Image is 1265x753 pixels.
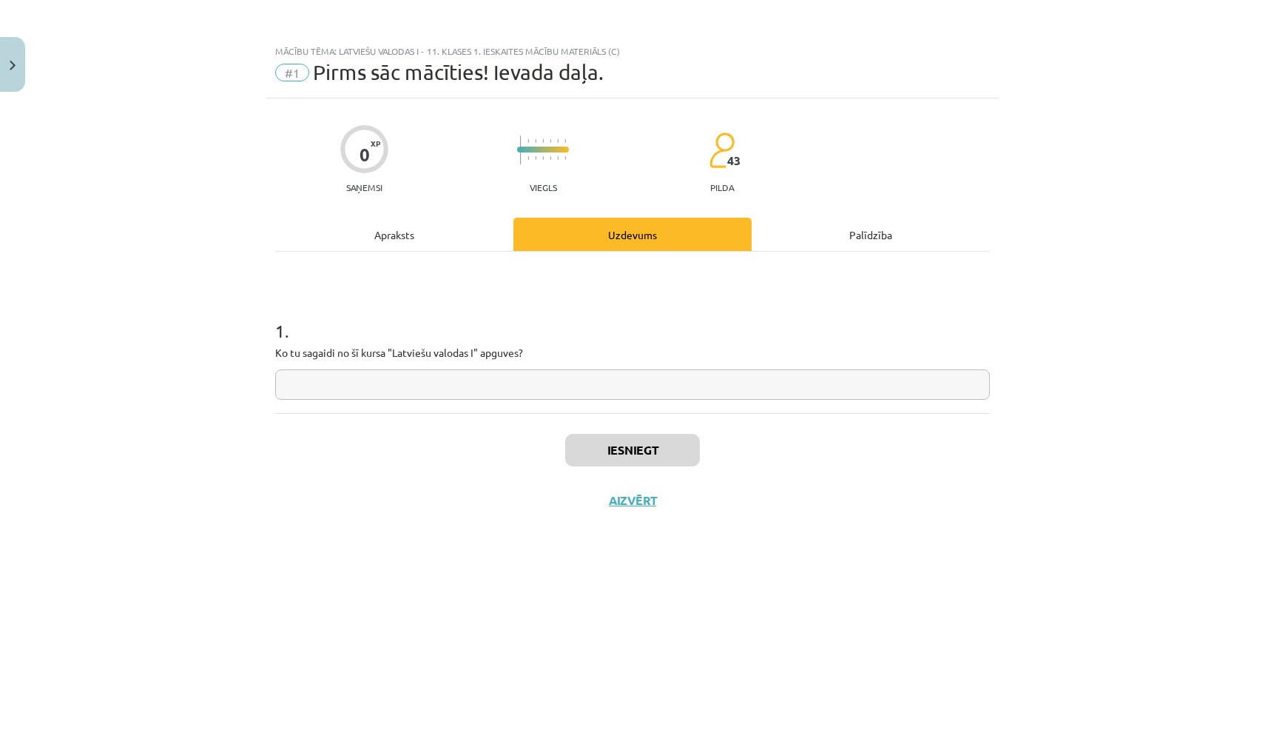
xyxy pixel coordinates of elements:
[542,156,544,160] img: icon-short-line-57e1e144782c952c97e751825c79c345078a6d821885a25fce030b3d8c18986b.svg
[557,139,559,143] img: icon-short-line-57e1e144782c952c97e751825c79c345078a6d821885a25fce030b3d8c18986b.svg
[542,139,544,143] img: icon-short-line-57e1e144782c952c97e751825c79c345078a6d821885a25fce030b3d8c18986b.svg
[564,156,566,160] img: icon-short-line-57e1e144782c952c97e751825c79c345078a6d821885a25fce030b3d8c18986b.svg
[275,46,990,56] div: Mācību tēma: Latviešu valodas i - 11. klases 1. ieskaites mācību materiāls (c)
[550,139,551,143] img: icon-short-line-57e1e144782c952c97e751825c79c345078a6d821885a25fce030b3d8c18986b.svg
[535,156,536,160] img: icon-short-line-57e1e144782c952c97e751825c79c345078a6d821885a25fce030b3d8c18986b.svg
[340,182,388,193] p: Saņemsi
[371,139,380,147] span: XP
[709,132,735,169] img: students-c634bb4e5e11cddfef0936a35e636f08e4e9abd3cc4e673bd6f9a4125e45ecb1.svg
[275,345,990,361] p: Ko tu sagaidi no šī kursa "Latviešu valodas I" apguves?
[727,154,741,167] span: 43
[10,61,16,70] img: icon-close-lesson-0947bae3869378f0d4975bcd49f059093ad1ed9edebbc8119c70593378902aed.svg
[275,295,990,341] h1: 1 .
[313,60,604,84] span: Pirms sāc mācīties! Ievada daļa.
[550,156,551,160] img: icon-short-line-57e1e144782c952c97e751825c79c345078a6d821885a25fce030b3d8c18986b.svg
[527,156,529,160] img: icon-short-line-57e1e144782c952c97e751825c79c345078a6d821885a25fce030b3d8c18986b.svg
[527,139,529,143] img: icon-short-line-57e1e144782c952c97e751825c79c345078a6d821885a25fce030b3d8c18986b.svg
[564,139,566,143] img: icon-short-line-57e1e144782c952c97e751825c79c345078a6d821885a25fce030b3d8c18986b.svg
[360,144,370,165] div: 0
[275,64,309,81] span: #1
[565,434,700,466] button: Iesniegt
[520,135,522,164] img: icon-long-line-d9ea69661e0d244f92f715978eff75569469978d946b2353a9bb055b3ed8787d.svg
[513,218,752,251] div: Uzdevums
[557,156,559,160] img: icon-short-line-57e1e144782c952c97e751825c79c345078a6d821885a25fce030b3d8c18986b.svg
[530,182,557,193] p: Viegls
[604,493,661,508] button: Aizvērt
[275,218,513,251] div: Apraksts
[535,139,536,143] img: icon-short-line-57e1e144782c952c97e751825c79c345078a6d821885a25fce030b3d8c18986b.svg
[752,218,990,251] div: Palīdzība
[710,182,734,193] p: pilda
